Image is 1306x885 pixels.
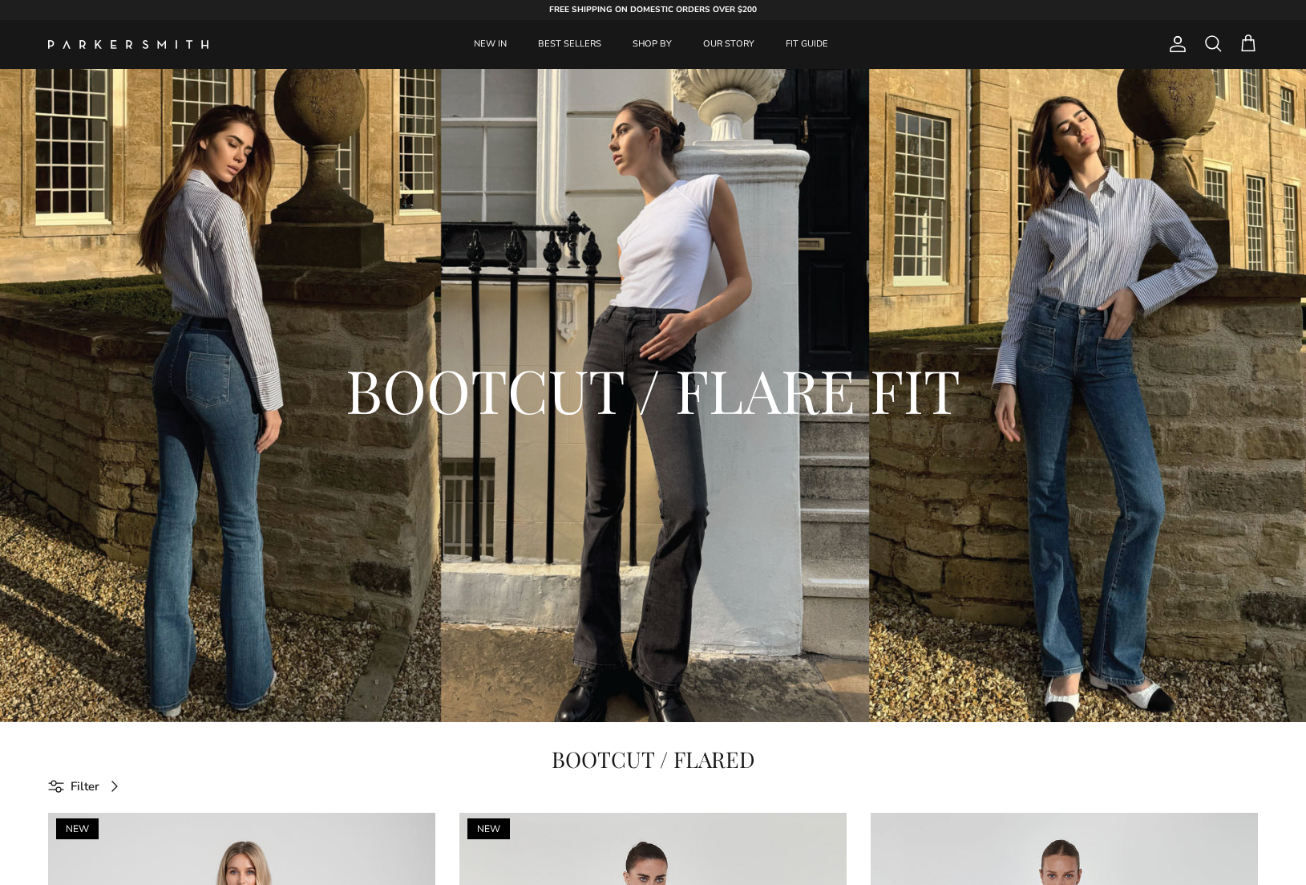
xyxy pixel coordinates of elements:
a: BEST SELLERS [524,20,616,69]
a: NEW IN [459,20,521,69]
h1: BOOTCUT / FLARED [108,746,1199,773]
a: Filter [48,769,130,805]
a: FIT GUIDE [771,20,843,69]
strong: FREE SHIPPING ON DOMESTIC ORDERS OVER $200 [549,4,757,15]
a: SHOP BY [618,20,686,69]
a: OUR STORY [689,20,769,69]
div: Primary [239,20,1064,69]
a: Account [1162,35,1187,54]
span: Filter [71,777,99,796]
img: Parker Smith [48,40,208,49]
h2: BOOTCUT / FLARE FIT [88,351,1218,428]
